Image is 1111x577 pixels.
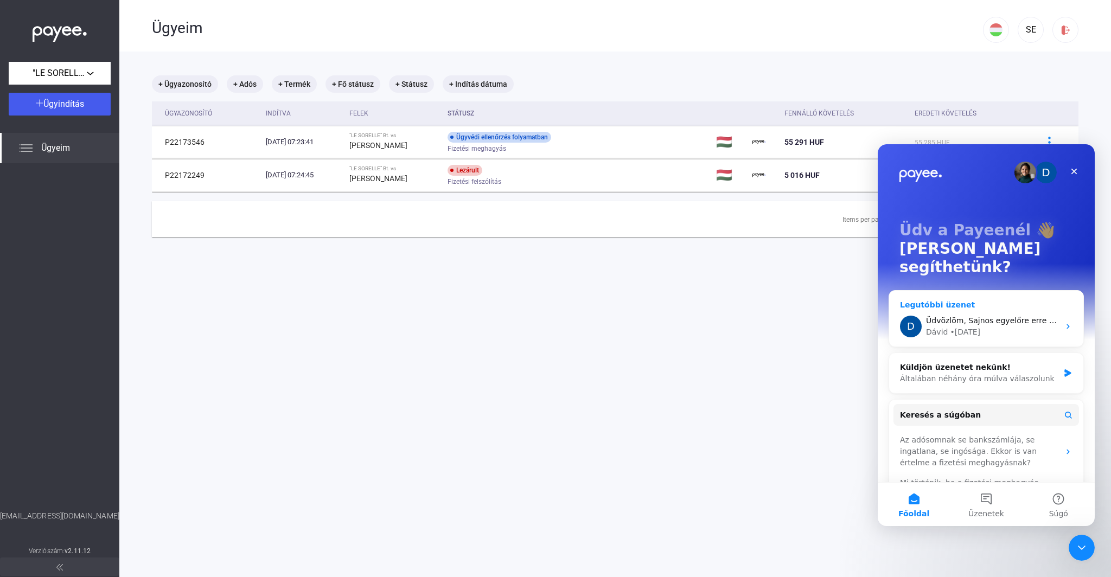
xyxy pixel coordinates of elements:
[165,107,257,120] div: Ügyazonosító
[9,93,111,116] button: Ügyindítás
[712,159,749,191] td: 🇭🇺
[22,265,103,277] span: Keresés a súgóban
[983,17,1009,43] button: HU
[443,101,711,126] th: Státusz
[266,107,291,120] div: Indítva
[21,366,52,373] span: Főoldal
[784,138,824,146] span: 55 291 HUF
[989,23,1003,36] img: HU
[56,564,63,570] img: arrow-double-left-grey.svg
[22,217,181,229] div: Küldjön üzenetet nekünk!
[187,17,206,37] div: Bezárás
[752,136,765,149] img: payee-logo
[349,141,407,150] strong: [PERSON_NAME]
[752,169,765,182] img: payee-logo
[43,99,84,109] span: Ügyindítás
[1018,17,1044,43] button: SE
[1052,17,1078,43] button: logout-red
[36,99,43,107] img: plus-white.svg
[389,75,434,93] mat-chip: + Státusz
[915,139,950,146] span: 55 285 HUF
[145,338,217,382] button: Súgó
[22,333,182,379] div: Mi történik, ha a fizetési meghagyás indítása után kifizetik a követelésimet, de az előzetes költ...
[878,144,1095,526] iframe: Intercom live chat
[16,286,201,329] div: Az adósomnak se bankszámlája, se ingatlana, se ingósága. Ekkor is van értelme a fizetési meghagyá...
[22,290,182,324] div: Az adósomnak se bankszámlája, se ingatlana, se ingósága. Ekkor is van értelme a fizetési meghagyá...
[171,366,190,373] span: Súgó
[227,75,263,93] mat-chip: + Adós
[65,547,91,555] strong: v2.11.12
[349,107,439,120] div: Felek
[33,67,87,80] span: "LE SORELLE" Bt.
[152,159,261,191] td: P22172249
[16,260,201,281] button: Keresés a súgóban
[349,165,439,172] div: "LE SORELLE" Bt. vs
[152,126,261,158] td: P22173546
[1021,23,1040,36] div: SE
[784,171,820,179] span: 5 016 HUF
[20,142,33,155] img: list.svg
[48,182,70,194] div: Dávid
[443,75,514,93] mat-chip: + Indítás dátuma
[165,107,212,120] div: Ügyazonosító
[11,208,206,249] div: Küldjön üzenetet nekünk!Általában néhány óra múlva válaszolunk
[349,132,439,139] div: "LE SORELLE" Bt. vs
[448,142,506,155] span: Fizetési meghagyás
[1038,131,1061,153] button: more-blue
[349,174,407,183] strong: [PERSON_NAME]
[22,229,181,240] div: Általában néhány óra múlva válaszolunk
[41,142,70,155] span: Ügyeim
[33,20,87,42] img: white-payee-white-dot.svg
[1060,24,1071,36] img: logout-red
[48,172,523,181] span: Üdvözlöm, Sajnos egyelőre erre nincsen mód a rendszerben, de dolgozunk ezen a fejlesztésen. Üdvöz...
[915,107,976,120] div: Eredeti követelés
[784,107,905,120] div: Fennálló követelés
[1069,535,1095,561] iframe: Intercom live chat
[784,107,854,120] div: Fennálló követelés
[266,107,340,120] div: Indítva
[72,182,103,194] div: • [DATE]
[272,75,317,93] mat-chip: + Termék
[152,75,218,93] mat-chip: + Ügyazonosító
[448,165,482,176] div: Lezárult
[712,126,749,158] td: 🇭🇺
[9,62,111,85] button: "LE SORELLE" Bt.
[349,107,368,120] div: Felek
[1044,137,1055,148] img: more-blue
[448,132,551,143] div: Ügyvédi ellenőrzés folyamatban
[448,175,501,188] span: Fizetési felszólítás
[91,366,126,373] span: Üzenetek
[72,338,144,382] button: Üzenetek
[266,137,340,148] div: [DATE] 07:23:41
[842,213,887,226] div: Items per page:
[266,170,340,181] div: [DATE] 07:24:45
[915,107,1024,120] div: Eredeti követelés
[16,329,201,383] div: Mi történik, ha a fizetési meghagyás indítása után kifizetik a követelésimet, de az előzetes költ...
[325,75,380,93] mat-chip: + Fő státusz
[152,19,983,37] div: Ügyeim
